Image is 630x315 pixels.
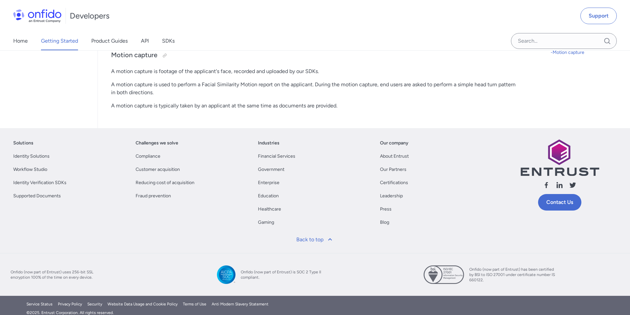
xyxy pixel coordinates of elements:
[258,205,281,213] a: Healthcare
[41,32,78,50] a: Getting Started
[13,152,50,160] a: Identity Solutions
[258,139,279,147] a: Industries
[551,49,625,57] a: -Motion capture
[136,179,194,187] a: Reducing cost of acquisition
[183,301,206,307] a: Terms of Use
[380,179,408,187] a: Certifications
[13,139,33,147] a: Solutions
[556,181,564,189] svg: Follow us linkedin
[111,81,518,97] p: A motion capture is used to perform a Facial Similarity Motion report on the applicant. During th...
[569,181,577,189] svg: Follow us X (Twitter)
[91,32,128,50] a: Product Guides
[258,218,274,226] a: Gaming
[136,166,180,174] a: Customer acquisition
[380,139,408,147] a: Our company
[111,102,518,110] p: A motion capture is typically taken by an applicant at the same time as documents are provided.
[136,152,160,160] a: Compliance
[258,192,279,200] a: Education
[11,269,97,280] span: Onfido (now part of Entrust) uses 256-bit SSL encryption 100% of the time on every device.
[13,179,66,187] a: Identity Verification SDKs
[542,181,550,189] svg: Follow us facebook
[542,181,550,191] a: Follow us facebook
[111,67,518,75] p: A motion capture is footage of the applicant's face, recorded and uploaded by our SDKs.
[111,50,518,61] h3: Motion capture
[107,301,178,307] a: Website Data Usage and Cookie Policy
[217,265,235,284] img: SOC 2 Type II compliant
[511,33,617,49] input: Onfido search input field
[380,192,403,200] a: Leadership
[258,179,279,187] a: Enterprise
[538,194,581,211] a: Contact Us
[13,9,62,22] img: Onfido Logo
[241,269,327,280] span: Onfido (now part of Entrust) is SOC 2 Type II compliant.
[520,139,599,176] img: Entrust logo
[551,49,625,57] div: - Motion capture
[380,205,392,213] a: Press
[580,8,617,24] a: Support
[26,301,53,307] a: Service Status
[424,265,464,284] img: ISO 27001 certified
[380,166,406,174] a: Our Partners
[136,192,171,200] a: Fraud prevention
[13,32,28,50] a: Home
[58,301,82,307] a: Privacy Policy
[292,232,338,248] a: Back to top
[162,32,175,50] a: SDKs
[556,181,564,191] a: Follow us linkedin
[13,192,61,200] a: Supported Documents
[569,181,577,191] a: Follow us X (Twitter)
[13,166,47,174] a: Workflow Studio
[141,32,149,50] a: API
[258,166,284,174] a: Government
[87,301,102,307] a: Security
[380,218,389,226] a: Blog
[380,152,409,160] a: About Entrust
[70,11,109,21] h1: Developers
[212,301,269,307] a: Anti Modern Slavery Statement
[258,152,295,160] a: Financial Services
[136,139,178,147] a: Challenges we solve
[469,267,555,283] span: Onfido (now part of Entrust) has been certified by BSI to ISO 27001 under certificate number IS 6...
